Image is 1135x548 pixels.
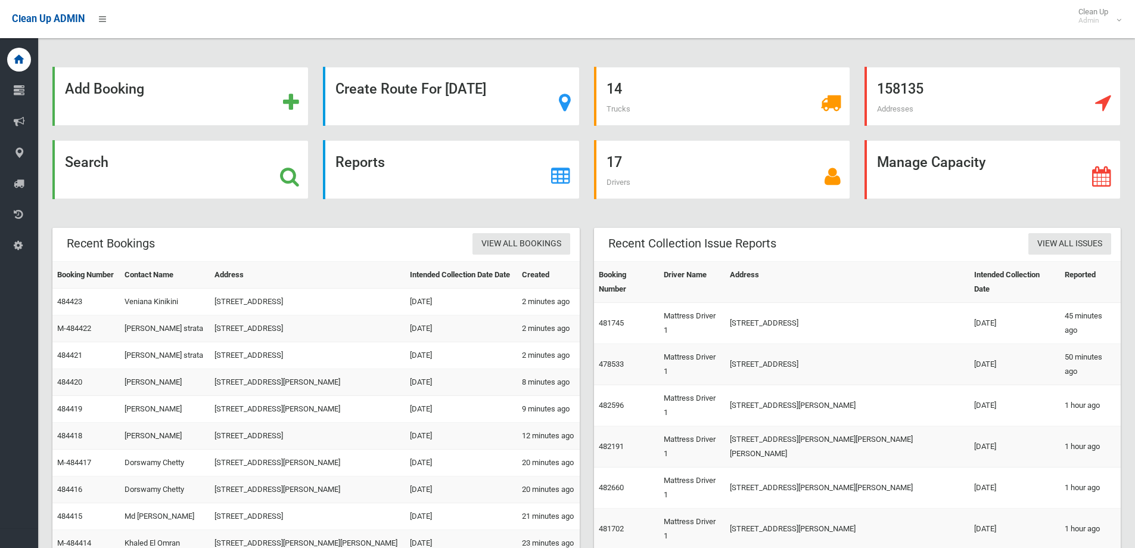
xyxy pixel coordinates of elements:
[405,315,517,342] td: [DATE]
[57,458,91,467] a: M-484417
[12,13,85,24] span: Clean Up ADMIN
[57,404,82,413] a: 484419
[120,423,210,450] td: [PERSON_NAME]
[57,324,91,333] a: M-484422
[725,385,969,426] td: [STREET_ADDRESS][PERSON_NAME]
[120,450,210,476] td: Dorswamy Chetty
[210,289,406,315] td: [STREET_ADDRESS]
[607,154,622,171] strong: 17
[659,467,725,509] td: Mattress Driver 1
[725,303,969,344] td: [STREET_ADDRESS]
[607,178,630,187] span: Drivers
[599,442,624,451] a: 482191
[210,423,406,450] td: [STREET_ADDRESS]
[725,467,969,509] td: [STREET_ADDRESS][PERSON_NAME][PERSON_NAME]
[405,262,517,289] th: Intended Collection Date Date
[405,289,517,315] td: [DATE]
[599,318,624,327] a: 481745
[52,232,169,255] header: Recent Bookings
[969,344,1060,385] td: [DATE]
[517,423,580,450] td: 12 minutes ago
[120,262,210,289] th: Contact Name
[659,262,725,303] th: Driver Name
[472,233,570,255] a: View All Bookings
[725,426,969,467] td: [STREET_ADDRESS][PERSON_NAME][PERSON_NAME][PERSON_NAME]
[594,232,791,255] header: Recent Collection Issue Reports
[1072,7,1120,25] span: Clean Up
[210,396,406,423] td: [STREET_ADDRESS][PERSON_NAME]
[517,342,580,369] td: 2 minutes ago
[120,315,210,342] td: [PERSON_NAME] strata
[1060,262,1121,303] th: Reported
[877,154,985,171] strong: Manage Capacity
[1078,16,1108,25] small: Admin
[120,396,210,423] td: [PERSON_NAME]
[57,297,82,306] a: 484423
[599,401,624,410] a: 482596
[120,476,210,503] td: Dorswamy Chetty
[57,351,82,360] a: 484421
[594,140,850,199] a: 17 Drivers
[57,538,91,547] a: M-484414
[120,369,210,396] td: [PERSON_NAME]
[210,315,406,342] td: [STREET_ADDRESS]
[517,315,580,342] td: 2 minutes ago
[210,369,406,396] td: [STREET_ADDRESS][PERSON_NAME]
[65,81,144,97] strong: Add Booking
[1060,303,1121,344] td: 45 minutes ago
[65,154,108,171] strong: Search
[599,524,624,533] a: 481702
[517,369,580,396] td: 8 minutes ago
[1060,426,1121,467] td: 1 hour ago
[725,344,969,385] td: [STREET_ADDRESS]
[405,476,517,503] td: [DATE]
[323,140,579,199] a: Reports
[1060,385,1121,426] td: 1 hour ago
[323,67,579,126] a: Create Route For [DATE]
[599,483,624,492] a: 482660
[517,262,580,289] th: Created
[335,154,385,171] strong: Reports
[969,426,1060,467] td: [DATE]
[210,450,406,476] td: [STREET_ADDRESS][PERSON_NAME]
[210,503,406,530] td: [STREET_ADDRESS]
[57,512,82,521] a: 484415
[517,450,580,476] td: 20 minutes ago
[335,81,486,97] strong: Create Route For [DATE]
[969,303,1060,344] td: [DATE]
[405,450,517,476] td: [DATE]
[405,369,517,396] td: [DATE]
[120,289,210,315] td: Veniana Kinikini
[517,476,580,503] td: 20 minutes ago
[405,342,517,369] td: [DATE]
[1060,467,1121,509] td: 1 hour ago
[877,81,923,97] strong: 158135
[725,262,969,303] th: Address
[969,262,1060,303] th: Intended Collection Date
[659,385,725,426] td: Mattress Driver 1
[1028,233,1111,255] a: View All Issues
[405,396,517,423] td: [DATE]
[52,67,309,126] a: Add Booking
[594,262,659,303] th: Booking Number
[52,140,309,199] a: Search
[57,431,82,440] a: 484418
[210,262,406,289] th: Address
[517,396,580,423] td: 9 minutes ago
[659,303,725,344] td: Mattress Driver 1
[210,476,406,503] td: [STREET_ADDRESS][PERSON_NAME]
[607,104,630,113] span: Trucks
[52,262,120,289] th: Booking Number
[120,503,210,530] td: Md [PERSON_NAME]
[659,426,725,467] td: Mattress Driver 1
[877,104,913,113] span: Addresses
[57,377,82,386] a: 484420
[865,67,1121,126] a: 158135 Addresses
[659,344,725,385] td: Mattress Driver 1
[599,360,624,369] a: 478533
[517,503,580,530] td: 21 minutes ago
[120,342,210,369] td: [PERSON_NAME] strata
[865,140,1121,199] a: Manage Capacity
[405,423,517,450] td: [DATE]
[969,385,1060,426] td: [DATE]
